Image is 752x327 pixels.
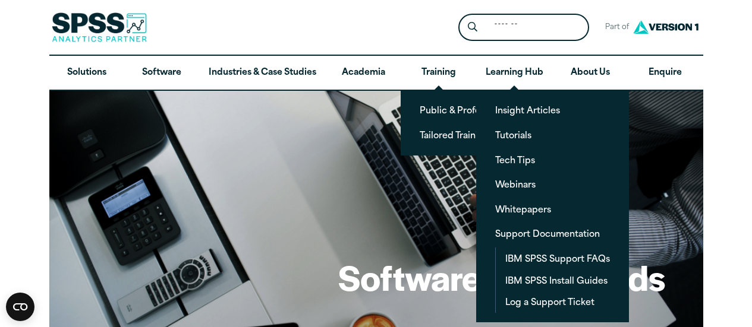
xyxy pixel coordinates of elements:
[338,254,665,300] h1: Software Downloads
[486,173,619,195] a: Webinars
[486,198,619,220] a: Whitepapers
[6,293,34,321] button: Open CMP widget
[124,56,199,90] a: Software
[401,56,476,90] a: Training
[496,291,619,313] a: Log a Support Ticket
[458,14,589,42] form: Site Header Search Form
[476,90,629,322] ul: Learning Hub
[628,56,703,90] a: Enquire
[49,56,703,90] nav: Desktop version of site main menu
[461,17,483,39] button: Search magnifying glass icon
[553,56,628,90] a: About Us
[326,56,401,90] a: Academia
[599,19,630,36] span: Part of
[496,247,619,269] a: IBM SPSS Support FAQs
[410,99,556,121] a: Public & Professional Courses
[401,90,565,155] ul: Training
[476,56,553,90] a: Learning Hub
[468,22,477,32] svg: Search magnifying glass icon
[486,223,619,245] a: Support Documentation
[199,56,326,90] a: Industries & Case Studies
[630,16,701,38] img: Version1 Logo
[486,124,619,146] a: Tutorials
[52,12,147,42] img: SPSS Analytics Partner
[49,56,124,90] a: Solutions
[486,149,619,171] a: Tech Tips
[410,124,556,146] a: Tailored Training
[496,269,619,291] a: IBM SPSS Install Guides
[486,99,619,121] a: Insight Articles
